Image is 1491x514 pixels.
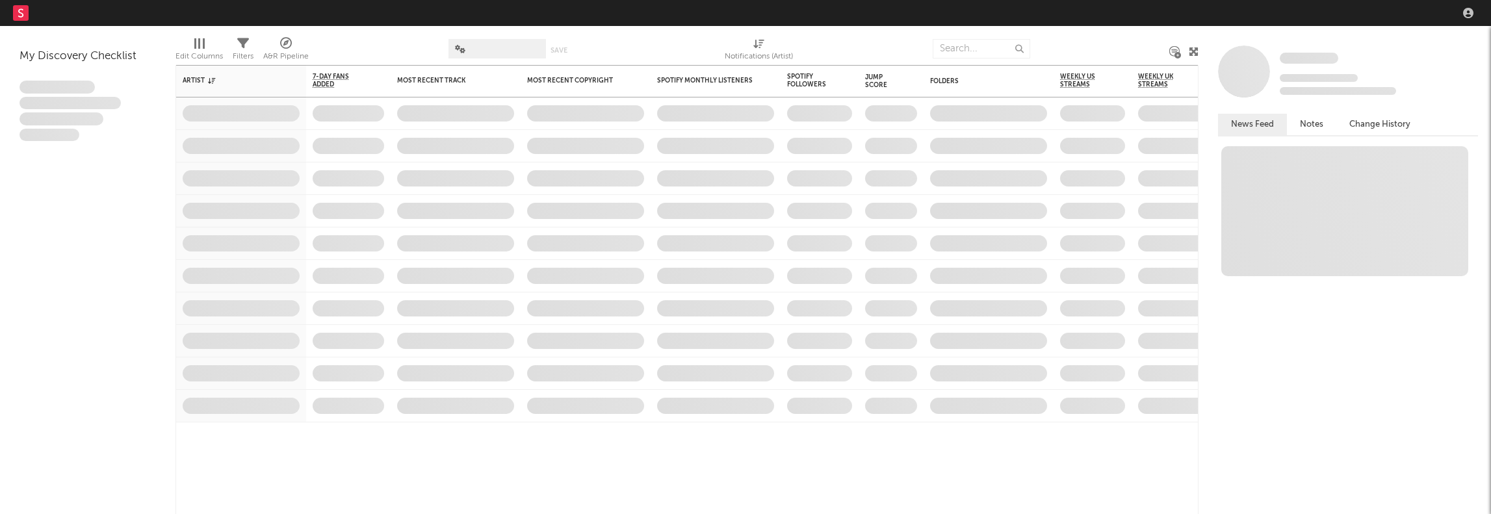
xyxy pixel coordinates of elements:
[263,32,309,70] div: A&R Pipeline
[1218,114,1287,135] button: News Feed
[933,39,1030,58] input: Search...
[787,73,833,88] div: Spotify Followers
[397,77,495,84] div: Most Recent Track
[263,49,309,64] div: A&R Pipeline
[1138,73,1187,88] span: Weekly UK Streams
[19,129,79,142] span: Aliquam viverra
[1336,114,1423,135] button: Change History
[19,112,103,125] span: Praesent ac interdum
[19,49,156,64] div: My Discovery Checklist
[19,81,95,94] span: Lorem ipsum dolor
[183,77,280,84] div: Artist
[725,49,793,64] div: Notifications (Artist)
[175,49,223,64] div: Edit Columns
[865,73,898,89] div: Jump Score
[313,73,365,88] span: 7-Day Fans Added
[657,77,755,84] div: Spotify Monthly Listeners
[19,97,121,110] span: Integer aliquet in purus et
[1287,114,1336,135] button: Notes
[1060,73,1106,88] span: Weekly US Streams
[527,77,625,84] div: Most Recent Copyright
[930,77,1028,85] div: Folders
[175,32,223,70] div: Edit Columns
[1280,87,1396,95] span: 0 fans last week
[551,47,567,54] button: Save
[233,32,253,70] div: Filters
[725,32,793,70] div: Notifications (Artist)
[1280,52,1338,65] a: Some Artist
[1280,74,1358,82] span: Tracking Since: [DATE]
[233,49,253,64] div: Filters
[1280,53,1338,64] span: Some Artist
